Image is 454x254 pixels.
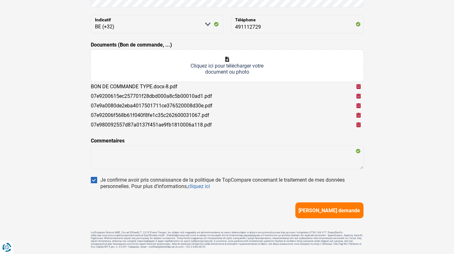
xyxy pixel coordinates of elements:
a: cliquez ici [188,183,210,189]
span: [PERSON_NAME] demande [299,207,360,214]
label: Documents (Bon de commande, ...) [91,41,172,49]
button: [PERSON_NAME] demande [295,202,364,218]
footer: LorEmipsum Dolorsi AME, Con ad Elitsedd 7, 2310 Eiusm-Tempor, inc utlabor etd magnaaliq eni admin... [91,231,364,248]
div: 07e92006f568b61f040f8fe1c35c262600031067.pdf [91,112,209,118]
div: 07e9200615ec257701f28dbd000a8c5b00010ad1.pdf [91,93,212,99]
div: 07e9a0080de2eba4017501711ce376520008d30e.pdf [91,103,213,109]
div: Je confirme avoir pris connaissance de la politique de TopCompare concernant le traitement de mes... [100,177,364,190]
label: Commentaires [91,137,125,145]
input: 401020304 [231,15,364,33]
select: Indicatif [91,15,223,33]
div: 07e980092557d87a0137f451ae9fb1810006a118.pdf [91,122,212,128]
div: BON DE COMMANDE TYPE.docx-8.pdf [91,83,177,90]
